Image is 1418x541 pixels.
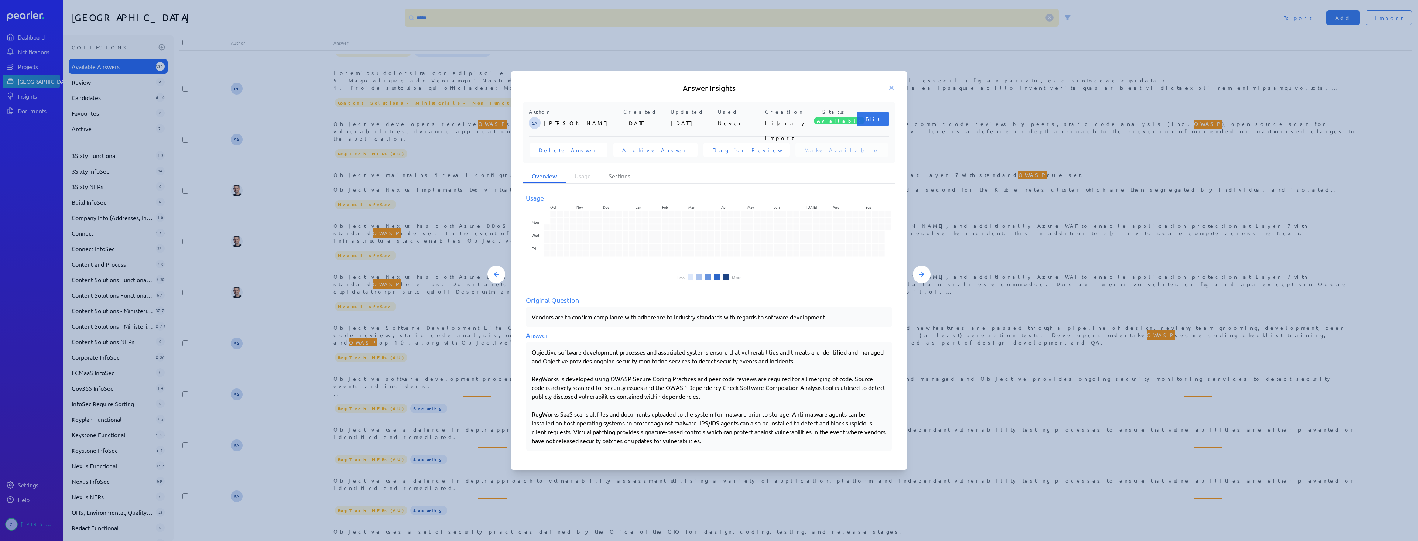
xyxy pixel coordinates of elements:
[532,312,886,321] p: Vendors are to confirm compliance with adherence to industry standards with regards to software d...
[857,112,889,126] button: Edit
[532,232,539,238] text: Wed
[623,116,668,130] p: [DATE]
[487,266,505,283] button: Previous Answer
[812,108,857,116] p: Status
[866,204,872,210] text: Sep
[677,275,685,280] li: Less
[774,204,781,210] text: Jun
[622,146,689,154] span: Archive Answer
[603,204,609,210] text: Dec
[718,108,762,116] p: Used
[807,204,818,210] text: [DATE]
[529,108,620,116] p: Author
[600,169,639,183] li: Settings
[671,108,715,116] p: Updated
[765,116,809,130] p: Library Import
[532,347,886,445] div: Objective software development processes and associated systems ensure that vulnerabilities and t...
[526,330,892,340] div: Answer
[526,193,892,203] div: Usage
[748,204,754,210] text: May
[671,116,715,130] p: [DATE]
[529,117,541,129] span: Steve Ackermann
[833,204,840,210] text: Aug
[577,204,583,210] text: Nov
[712,146,781,154] span: Flag for Review
[795,143,888,157] button: Make Available
[814,117,865,124] span: Available
[550,204,556,210] text: Oct
[532,219,539,225] text: Mon
[662,204,668,210] text: Feb
[732,275,741,280] li: More
[544,116,620,130] p: [PERSON_NAME]
[523,169,566,183] li: Overview
[566,169,600,183] li: Usage
[703,143,790,157] button: Flag for Review
[718,116,762,130] p: Never
[913,266,931,283] button: Next Answer
[532,246,536,251] text: Fri
[689,204,695,210] text: Mar
[765,108,809,116] p: Creation
[613,143,698,157] button: Archive Answer
[526,295,892,305] div: Original Question
[539,146,599,154] span: Delete Answer
[530,143,607,157] button: Delete Answer
[722,204,727,210] text: Apr
[523,83,895,93] h5: Answer Insights
[636,204,642,210] text: Jan
[866,115,880,123] span: Edit
[623,108,668,116] p: Created
[804,146,879,154] span: Make Available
